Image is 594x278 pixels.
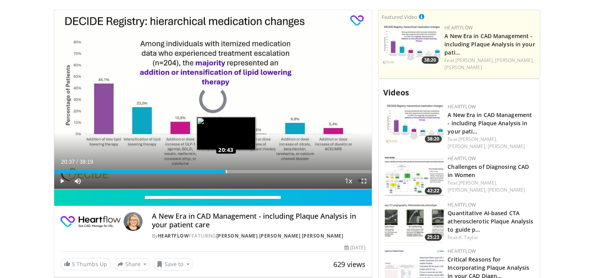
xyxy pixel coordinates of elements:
a: Quantitative AI-based CTA atherosclerotic Plaque Analysis to guide p… [448,209,533,233]
a: 42:22 [385,155,444,196]
span: 25:23 [425,234,442,241]
a: 25:23 [385,201,444,243]
span: Videos [383,87,409,98]
a: Challenges of Diagnosing CAD in Women [448,163,529,179]
span: 20:37 [61,159,75,165]
a: [PERSON_NAME] [444,64,482,71]
img: Avatar [124,212,143,231]
small: Featured Video [382,13,417,20]
button: Save to [153,258,193,271]
a: Heartflow [448,248,476,254]
span: 38:20 [422,57,439,64]
a: [PERSON_NAME] [302,232,344,239]
img: Heartflow [60,212,121,231]
a: [PERSON_NAME], [459,136,497,143]
a: [PERSON_NAME], [448,187,486,193]
a: [PERSON_NAME] [488,187,525,193]
div: By FEATURING , , [152,232,366,240]
a: [PERSON_NAME], [448,143,486,150]
a: [PERSON_NAME], [455,57,494,64]
button: Play [54,173,70,189]
a: A. Taylor [459,234,478,241]
a: Heartflow [444,24,473,31]
img: 248d14eb-d434-4f54-bc7d-2124e3d05da6.150x105_q85_crop-smart_upscale.jpg [385,201,444,243]
button: Playback Rate [340,173,356,189]
img: 738d0e2d-290f-4d89-8861-908fb8b721dc.150x105_q85_crop-smart_upscale.jpg [382,24,440,66]
div: Feat. [448,136,534,150]
span: 38:20 [425,135,442,143]
button: Share [114,258,150,271]
span: / [77,159,78,165]
a: [PERSON_NAME] [488,143,525,150]
div: Progress Bar [54,170,372,173]
a: A New Era in CAD Management - including Plaque Analysis in your pati… [444,32,535,56]
span: 42:22 [425,187,442,194]
img: 738d0e2d-290f-4d89-8861-908fb8b721dc.150x105_q85_crop-smart_upscale.jpg [385,103,444,144]
h4: A New Era in CAD Management - including Plaque Analysis in your patient care [152,212,366,229]
a: 38:20 [382,24,440,66]
button: Mute [70,173,86,189]
a: [PERSON_NAME], [459,179,497,186]
a: [PERSON_NAME], [495,57,534,64]
span: 38:19 [79,159,93,165]
a: Heartflow [448,201,476,208]
div: Feat. [448,179,534,194]
img: image.jpeg [197,117,256,150]
a: 5 Thumbs Up [60,258,111,270]
a: [PERSON_NAME] [216,232,258,239]
span: 629 views [333,260,366,269]
a: A New Era in CAD Management - including Plaque Analysis in your pati… [448,111,532,135]
a: 38:20 [385,103,444,144]
a: [PERSON_NAME] [259,232,301,239]
div: [DATE] [344,244,366,251]
div: Feat. [444,57,537,71]
video-js: Video Player [54,10,372,190]
div: Feat. [448,234,534,241]
a: Heartflow [158,232,189,239]
a: Heartflow [448,103,476,110]
img: 65719914-b9df-436f-8749-217792de2567.150x105_q85_crop-smart_upscale.jpg [385,155,444,196]
a: Heartflow [448,155,476,162]
button: Fullscreen [356,173,372,189]
span: 5 [72,260,75,268]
